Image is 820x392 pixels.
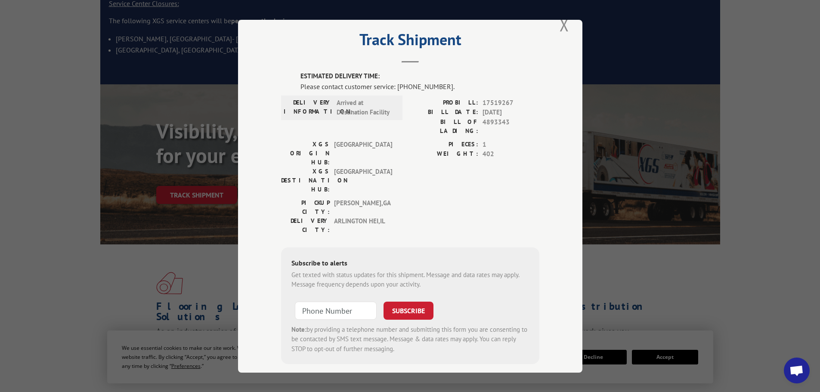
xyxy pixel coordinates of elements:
button: SUBSCRIBE [384,301,433,319]
span: [GEOGRAPHIC_DATA] [334,167,392,194]
div: Get texted with status updates for this shipment. Message and data rates may apply. Message frequ... [291,270,529,289]
input: Phone Number [295,301,377,319]
label: DELIVERY CITY: [281,216,330,234]
span: 17519267 [483,98,539,108]
span: 402 [483,149,539,159]
label: XGS ORIGIN HUB: [281,139,330,167]
span: [PERSON_NAME] , GA [334,198,392,216]
span: Arrived at Destination Facility [337,98,395,117]
span: [DATE] [483,108,539,117]
label: WEIGHT: [410,149,478,159]
strong: Note: [291,325,306,333]
div: Subscribe to alerts [291,257,529,270]
label: PICKUP CITY: [281,198,330,216]
button: Close modal [557,13,572,37]
h2: Track Shipment [281,34,539,50]
label: XGS DESTINATION HUB: [281,167,330,194]
div: by providing a telephone number and submitting this form you are consenting to be contacted by SM... [291,324,529,354]
label: BILL OF LADING: [410,117,478,135]
label: PIECES: [410,139,478,149]
span: [GEOGRAPHIC_DATA] [334,139,392,167]
label: ESTIMATED DELIVERY TIME: [300,71,539,81]
label: PROBILL: [410,98,478,108]
label: DELIVERY INFORMATION: [284,98,332,117]
div: Please contact customer service: [PHONE_NUMBER]. [300,81,539,91]
span: 1 [483,139,539,149]
label: BILL DATE: [410,108,478,117]
a: Open chat [784,358,810,383]
span: ARLINGTON HEI , IL [334,216,392,234]
span: 4893343 [483,117,539,135]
